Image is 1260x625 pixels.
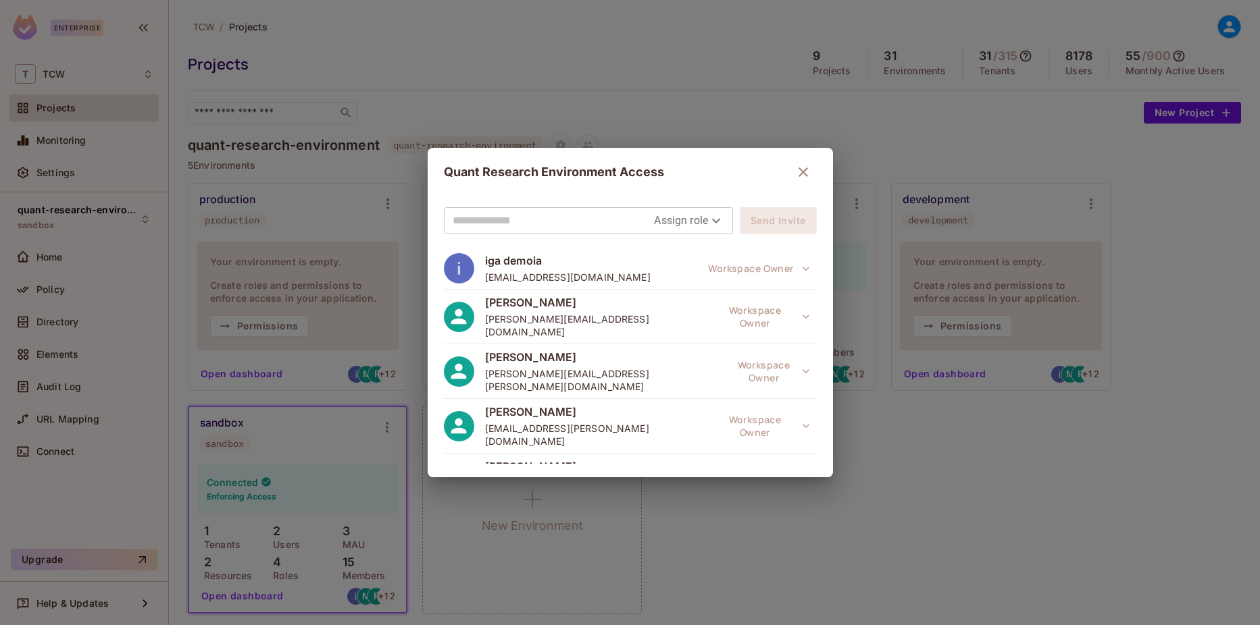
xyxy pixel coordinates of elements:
button: Workspace Owner [709,303,816,330]
span: [EMAIL_ADDRESS][DOMAIN_NAME] [485,271,651,283]
span: This role was granted at the workspace level [709,412,816,439]
button: Send Invite [740,207,816,234]
button: Workspace Owner [709,412,816,439]
span: This role was granted at the workspace level [727,358,816,385]
button: Workspace Owner [727,358,816,385]
img: ACg8ocJxLC037VSasL8pap4ux83PxXMt7lfc1Q6Tw2s0KJaS=s96-c [444,253,474,283]
span: [PERSON_NAME] [485,459,728,474]
span: [PERSON_NAME][EMAIL_ADDRESS][PERSON_NAME][DOMAIN_NAME] [485,367,728,393]
span: This role was granted at the workspace level [701,255,816,282]
div: Assign role [654,210,724,232]
span: [PERSON_NAME] [485,350,728,364]
span: [PERSON_NAME] [485,404,710,419]
span: [PERSON_NAME][EMAIL_ADDRESS][DOMAIN_NAME] [485,312,710,338]
div: Quant Research Environment Access [444,159,817,186]
button: Workspace Owner [701,255,816,282]
span: [EMAIL_ADDRESS][PERSON_NAME][DOMAIN_NAME] [485,422,710,447]
span: This role was granted at the workspace level [709,303,816,330]
span: iga demoia [485,253,651,268]
span: [PERSON_NAME] [485,295,710,310]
